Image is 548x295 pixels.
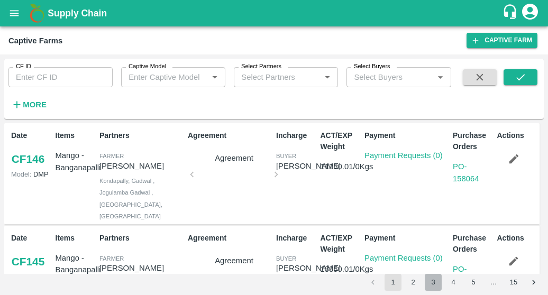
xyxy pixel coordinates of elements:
[405,274,422,291] button: Go to page 2
[276,160,341,172] div: [PERSON_NAME]
[8,96,49,114] button: More
[276,255,296,262] span: buyer
[56,252,96,276] p: Mango - Banganapalli
[129,62,166,71] label: Captive Model
[56,233,96,244] p: Items
[276,233,316,244] p: Incharge
[465,274,482,291] button: Go to page 5
[433,70,447,84] button: Open
[321,130,361,152] p: ACT/EXP Weight
[453,233,493,255] p: Purchase Orders
[8,67,113,87] input: Enter CF ID
[11,272,51,282] p: DMP
[453,130,493,152] p: Purchase Orders
[48,6,502,21] a: Supply Chain
[276,153,296,159] span: buyer
[56,150,96,173] p: Mango - Banganapalli
[56,130,96,141] p: Items
[453,162,479,182] a: PO- 158064
[276,262,341,274] div: [PERSON_NAME]
[525,274,542,291] button: Go to next page
[385,274,401,291] button: page 1
[364,233,449,244] p: Payment
[241,62,281,71] label: Select Partners
[520,2,540,24] div: account of current user
[502,4,520,23] div: customer-support
[208,70,222,84] button: Open
[497,130,537,141] p: Actions
[188,233,272,244] p: Agreement
[16,62,31,71] label: CF ID
[48,8,107,19] b: Supply Chain
[321,70,334,84] button: Open
[11,273,31,281] span: Model:
[453,265,479,285] a: PO- 158059
[321,263,361,275] p: 13350.01 / 0 Kgs
[11,130,51,141] p: Date
[8,34,62,48] div: Captive Farms
[196,255,272,266] p: Agreement
[196,152,272,164] p: Agreement
[11,170,31,178] span: Model:
[26,3,48,24] img: logo
[99,153,124,159] span: Farmer
[99,130,184,141] p: Partners
[354,62,390,71] label: Select Buyers
[11,252,45,271] a: CF145
[321,233,361,255] p: ACT/EXP Weight
[276,130,316,141] p: Incharge
[497,233,537,244] p: Actions
[124,70,205,84] input: Enter Captive Model
[11,150,45,169] a: CF146
[350,70,416,84] input: Select Buyers
[425,274,442,291] button: Go to page 3
[364,151,443,160] a: Payment Requests (0)
[11,233,51,244] p: Date
[485,278,502,288] div: …
[99,233,184,244] p: Partners
[363,274,544,291] nav: pagination navigation
[467,33,537,48] a: Captive Farm
[99,262,184,274] p: [PERSON_NAME]
[99,178,162,219] span: Kondapally, Gadwal , Jogulamba Gadwal , [GEOGRAPHIC_DATA], [GEOGRAPHIC_DATA]
[99,160,184,172] p: [PERSON_NAME]
[188,130,272,141] p: Agreement
[237,70,304,84] input: Select Partners
[505,274,522,291] button: Go to page 15
[364,130,449,141] p: Payment
[321,161,361,172] p: 11250.01 / 0 Kgs
[11,169,51,179] p: DMP
[445,274,462,291] button: Go to page 4
[364,254,443,262] a: Payment Requests (0)
[2,1,26,25] button: open drawer
[23,100,47,109] strong: More
[99,255,124,262] span: Farmer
